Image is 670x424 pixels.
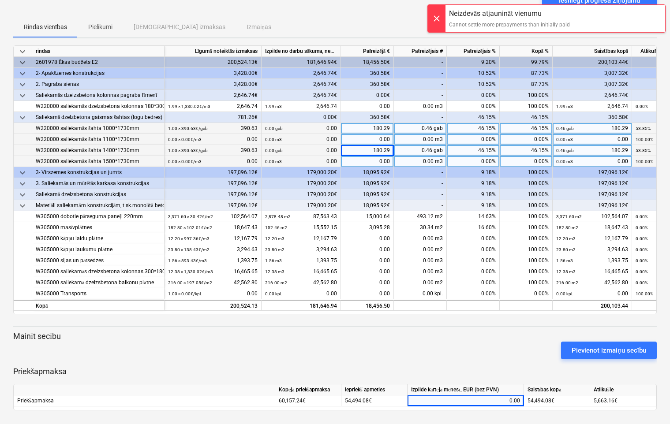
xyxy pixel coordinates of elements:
[590,395,656,406] div: 5,663.16€
[556,156,628,167] div: 0.00
[36,277,161,288] div: W305000 saliekamā dzelzsbetona balkonu plātne
[262,167,341,178] div: 179,000.20€
[447,266,500,277] div: 0.00%
[556,134,628,145] div: 0.00
[394,101,447,112] div: 0.00 m3
[265,159,282,164] small: 0.00 m3
[500,134,553,145] div: 0.00%
[168,301,258,312] div: 200,524.13
[341,395,408,406] div: 54,494.08€
[36,101,161,112] div: W220000 saliekamās dzelzsbetona kolonnas 180*300mm ar neoprēna starplikām
[556,236,576,241] small: 12.20 m3
[262,57,341,68] div: 181,646.94€
[341,300,394,311] div: 18,456.50
[341,200,394,211] div: 18,095.92€
[165,46,262,57] div: Līgumā noteiktās izmaksas
[556,280,578,285] small: 216.00 m2
[168,134,258,145] div: 0.00
[341,57,394,68] div: 18,456.50€
[275,395,341,406] div: 60,157.24€
[556,145,628,156] div: 180.29
[36,57,161,68] div: 2601978 Ēkas budžets E2
[636,225,648,230] small: 0.00%
[341,244,394,255] div: 0.00
[556,269,576,274] small: 12.38 m3
[394,57,447,68] div: -
[17,179,28,189] span: keyboard_arrow_down
[556,258,573,263] small: 1.56 m3
[265,269,284,274] small: 12.38 m3
[17,57,28,68] span: keyboard_arrow_down
[341,277,394,288] div: 0.00
[394,244,447,255] div: 0.00 m2
[341,167,394,178] div: 18,095.92€
[262,68,341,79] div: 2,646.74€
[394,233,447,244] div: 0.00 m3
[572,345,646,356] div: Pievienot izmaiņu secību
[500,156,553,167] div: 0.00%
[500,211,553,222] div: 100.00%
[556,266,628,277] div: 16,465.65
[165,178,262,189] div: 197,096.12€
[36,189,161,200] div: Saliekamā dzelzsbetona konstrukcijas
[447,79,500,90] div: 10.52%
[341,384,408,395] div: Iepriekš apmeties
[394,167,447,178] div: -
[168,291,202,296] small: 1.00 × 0.00€ / kpl.
[262,90,341,101] div: 2,646.74€
[556,225,578,230] small: 182.80 m2
[168,236,210,241] small: 12.20 × 997.36€ / m3
[17,167,28,178] span: keyboard_arrow_down
[265,134,337,145] div: 0.00
[447,277,500,288] div: 0.00%
[168,266,258,277] div: 16,465.65
[500,255,553,266] div: 100.00%
[556,255,628,266] div: 1,393.75
[636,214,648,219] small: 0.00%
[556,123,628,134] div: 180.29
[447,46,500,57] div: Pašreizējais %
[500,244,553,255] div: 100.00%
[17,201,28,211] span: keyboard_arrow_down
[168,211,258,222] div: 102,564.07
[168,247,210,252] small: 23.80 × 138.43€ / m2
[13,366,657,377] p: Priekšapmaksa
[265,301,337,312] div: 181,646.94
[500,277,553,288] div: 100.00%
[447,90,500,101] div: 0.00%
[168,123,258,134] div: 390.63
[168,280,212,285] small: 216.00 × 197.05€ / m2
[556,104,573,109] small: 1.99 m3
[17,90,28,101] span: keyboard_arrow_down
[265,214,291,219] small: 2,878.48 m2
[262,189,341,200] div: 179,000.20€
[394,200,447,211] div: -
[447,156,500,167] div: 0.00%
[265,288,337,299] div: 0.00
[262,200,341,211] div: 179,000.20€
[394,112,447,123] div: -
[341,123,394,134] div: 180.29
[265,225,287,230] small: 152.46 m2
[168,104,210,109] small: 1.99 × 1,330.02€ / m3
[32,46,165,57] div: rindas
[553,68,632,79] div: 3,007.32€
[556,244,628,255] div: 3,294.63
[36,156,161,167] div: W220000 saliekamās šahta 1500*1730mm
[36,178,161,189] div: 3. Saliekamās un mūrētās karkasa konstrukcijas
[168,233,258,244] div: 12,167.79
[500,112,553,123] div: 46.15%
[341,222,394,233] div: 3,095.28
[500,266,553,277] div: 100.00%
[590,384,656,395] div: Atlikušie
[636,247,648,252] small: 0.00%
[500,178,553,189] div: 100.00%
[636,148,651,153] small: 53.85%
[394,255,447,266] div: 0.00 m3
[88,22,112,32] p: Pielikumi
[168,225,212,230] small: 182.80 × 102.01€ / m2
[500,222,553,233] div: 100.00%
[553,300,632,311] div: 200,103.44
[36,211,161,222] div: W305000 dobotie pārseguma paneļi 220mm
[556,148,574,153] small: 0.46 gab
